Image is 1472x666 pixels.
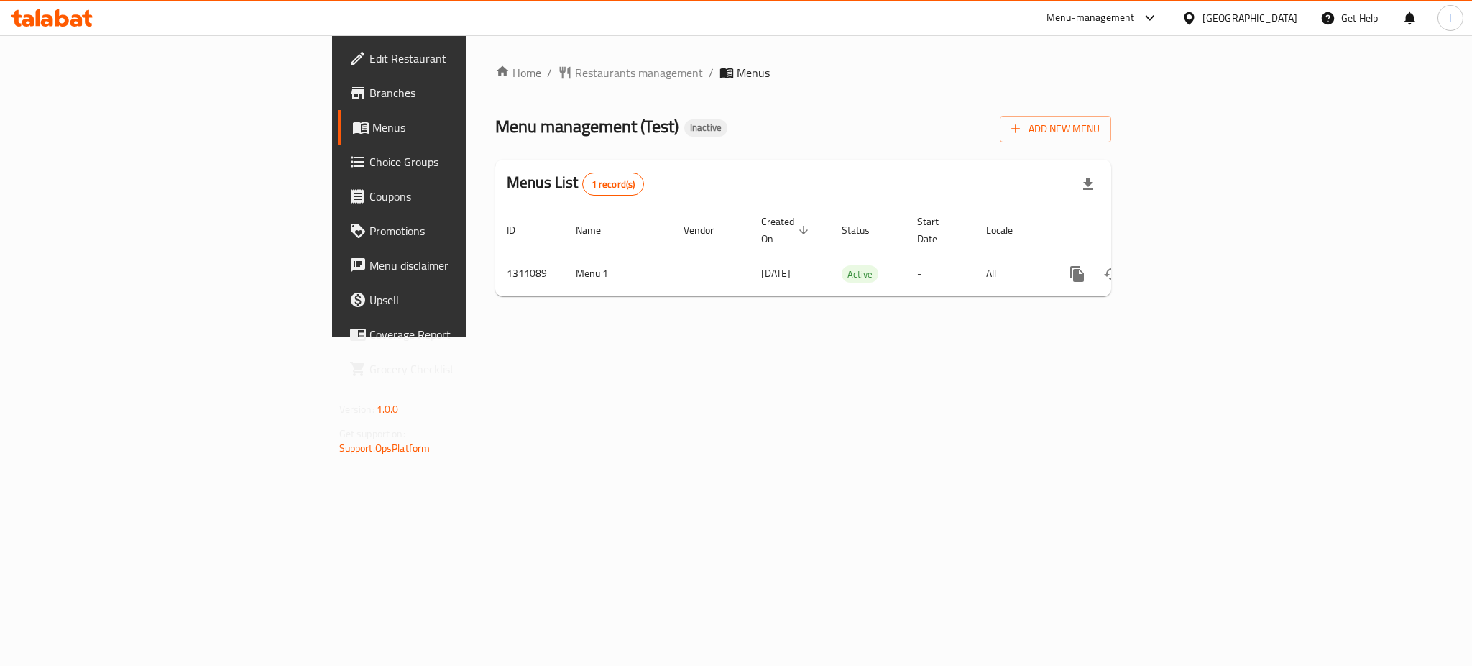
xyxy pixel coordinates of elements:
[906,252,975,296] td: -
[369,326,566,343] span: Coverage Report
[369,188,566,205] span: Coupons
[575,64,703,81] span: Restaurants management
[583,178,644,191] span: 1 record(s)
[369,84,566,101] span: Branches
[1071,167,1105,201] div: Export file
[495,64,1111,81] nav: breadcrumb
[338,317,578,352] a: Coverage Report
[338,248,578,283] a: Menu disclaimer
[842,265,878,283] div: Active
[564,252,672,296] td: Menu 1
[338,214,578,248] a: Promotions
[372,119,566,136] span: Menus
[339,424,405,443] span: Get support on:
[338,283,578,317] a: Upsell
[761,213,813,247] span: Created On
[1060,257,1095,291] button: more
[507,172,644,196] h2: Menus List
[369,153,566,170] span: Choice Groups
[338,179,578,214] a: Coupons
[917,213,957,247] span: Start Date
[1202,10,1297,26] div: [GEOGRAPHIC_DATA]
[558,64,703,81] a: Restaurants management
[339,439,431,457] a: Support.OpsPlatform
[338,352,578,386] a: Grocery Checklist
[684,119,727,137] div: Inactive
[842,266,878,283] span: Active
[338,110,578,145] a: Menus
[761,264,791,283] span: [DATE]
[737,64,770,81] span: Menus
[684,222,732,239] span: Vendor
[338,145,578,179] a: Choice Groups
[369,222,566,240] span: Promotions
[1095,257,1129,291] button: Change Status
[507,222,534,239] span: ID
[1011,120,1100,138] span: Add New Menu
[369,291,566,309] span: Upsell
[495,209,1210,296] table: enhanced table
[495,110,678,142] span: Menu management ( Test )
[684,122,727,134] span: Inactive
[377,400,399,419] span: 1.0.0
[576,222,620,239] span: Name
[582,173,645,196] div: Total records count
[986,222,1031,239] span: Locale
[1000,116,1111,142] button: Add New Menu
[339,400,374,419] span: Version:
[709,64,714,81] li: /
[1046,9,1135,27] div: Menu-management
[975,252,1049,296] td: All
[338,76,578,110] a: Branches
[1449,10,1451,26] span: I
[338,41,578,76] a: Edit Restaurant
[369,360,566,378] span: Grocery Checklist
[369,50,566,67] span: Edit Restaurant
[1049,209,1210,252] th: Actions
[369,257,566,274] span: Menu disclaimer
[842,222,888,239] span: Status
